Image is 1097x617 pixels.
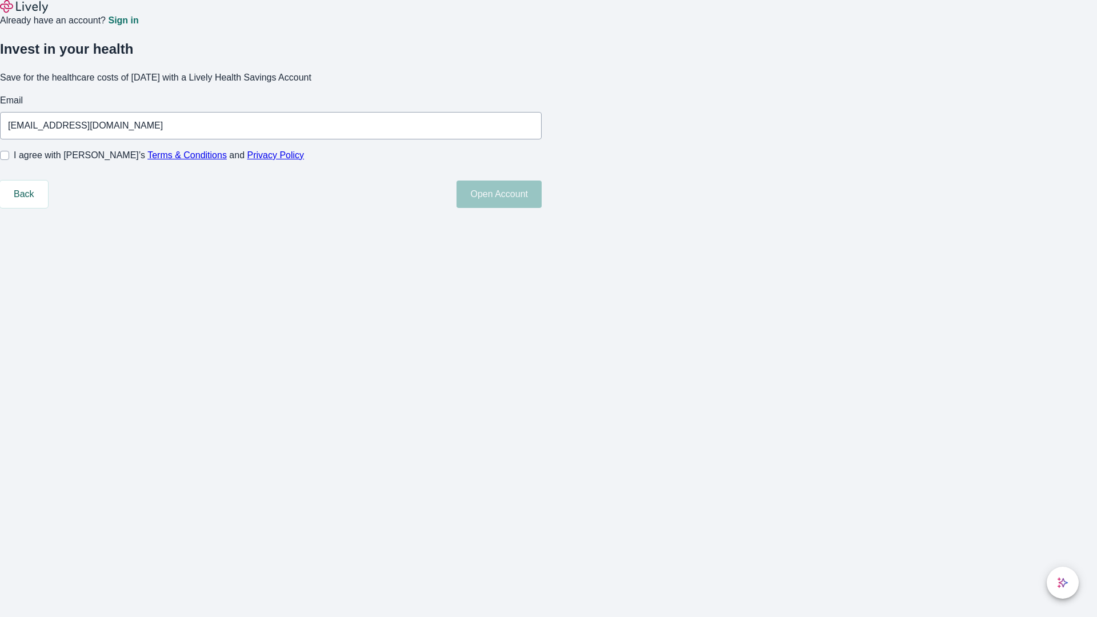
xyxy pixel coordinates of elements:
span: I agree with [PERSON_NAME]’s and [14,149,304,162]
a: Privacy Policy [247,150,305,160]
svg: Lively AI Assistant [1057,577,1068,588]
button: chat [1047,567,1079,599]
a: Terms & Conditions [147,150,227,160]
a: Sign in [108,16,138,25]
